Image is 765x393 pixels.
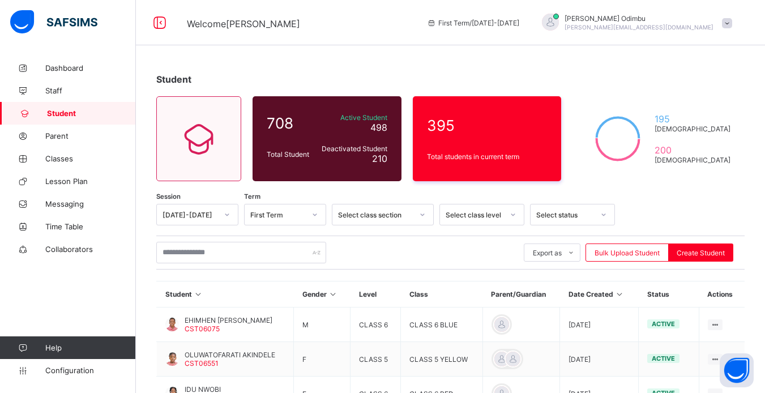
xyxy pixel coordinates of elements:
div: Select status [536,211,594,219]
span: [DEMOGRAPHIC_DATA] [655,156,730,164]
span: CST06551 [185,359,219,368]
div: Select class section [338,211,413,219]
th: Gender [294,281,351,307]
span: Help [45,343,135,352]
td: CLASS 5 [351,342,401,377]
th: Level [351,281,401,307]
span: Student [156,74,191,85]
span: 498 [370,122,387,133]
span: Configuration [45,366,135,375]
span: session/term information [427,19,519,27]
td: [DATE] [560,307,639,342]
th: Student [157,281,294,307]
span: Session [156,193,181,200]
span: Create Student [677,249,725,257]
span: 395 [427,117,548,134]
i: Sort in Ascending Order [194,290,203,298]
span: Active Student [319,113,387,122]
span: Staff [45,86,136,95]
span: Student [47,109,136,118]
th: Date Created [560,281,639,307]
span: active [652,320,675,328]
span: 210 [372,153,387,164]
span: Collaborators [45,245,136,254]
td: CLASS 5 YELLOW [401,342,482,377]
span: Welcome [PERSON_NAME] [187,18,300,29]
img: safsims [10,10,97,34]
span: [PERSON_NAME] Odimbu [565,14,713,23]
th: Status [639,281,699,307]
span: Dashboard [45,63,136,72]
div: ElizabethOdimbu [531,14,738,32]
span: Total students in current term [427,152,548,161]
td: CLASS 6 [351,307,401,342]
span: Lesson Plan [45,177,136,186]
div: Total Student [264,147,317,161]
span: Parent [45,131,136,140]
span: Bulk Upload Student [595,249,660,257]
span: Deactivated Student [319,144,387,153]
td: F [294,342,351,377]
th: Class [401,281,482,307]
i: Sort in Ascending Order [328,290,338,298]
span: Time Table [45,222,136,231]
button: Open asap [720,353,754,387]
span: [PERSON_NAME][EMAIL_ADDRESS][DOMAIN_NAME] [565,24,713,31]
span: active [652,354,675,362]
td: M [294,307,351,342]
th: Actions [699,281,745,307]
span: 195 [655,113,730,125]
div: Select class level [446,211,503,219]
span: 708 [267,114,314,132]
div: First Term [250,211,305,219]
span: CST06075 [185,324,220,333]
span: EHIMHEN [PERSON_NAME] [185,316,272,324]
span: [DEMOGRAPHIC_DATA] [655,125,730,133]
td: CLASS 6 BLUE [401,307,482,342]
i: Sort in Ascending Order [615,290,625,298]
span: Term [244,193,260,200]
span: Classes [45,154,136,163]
span: Export as [533,249,562,257]
td: [DATE] [560,342,639,377]
span: OLUWATOFARATI AKINDELE [185,351,275,359]
th: Parent/Guardian [482,281,560,307]
span: 200 [655,144,730,156]
span: Messaging [45,199,136,208]
div: [DATE]-[DATE] [163,211,217,219]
